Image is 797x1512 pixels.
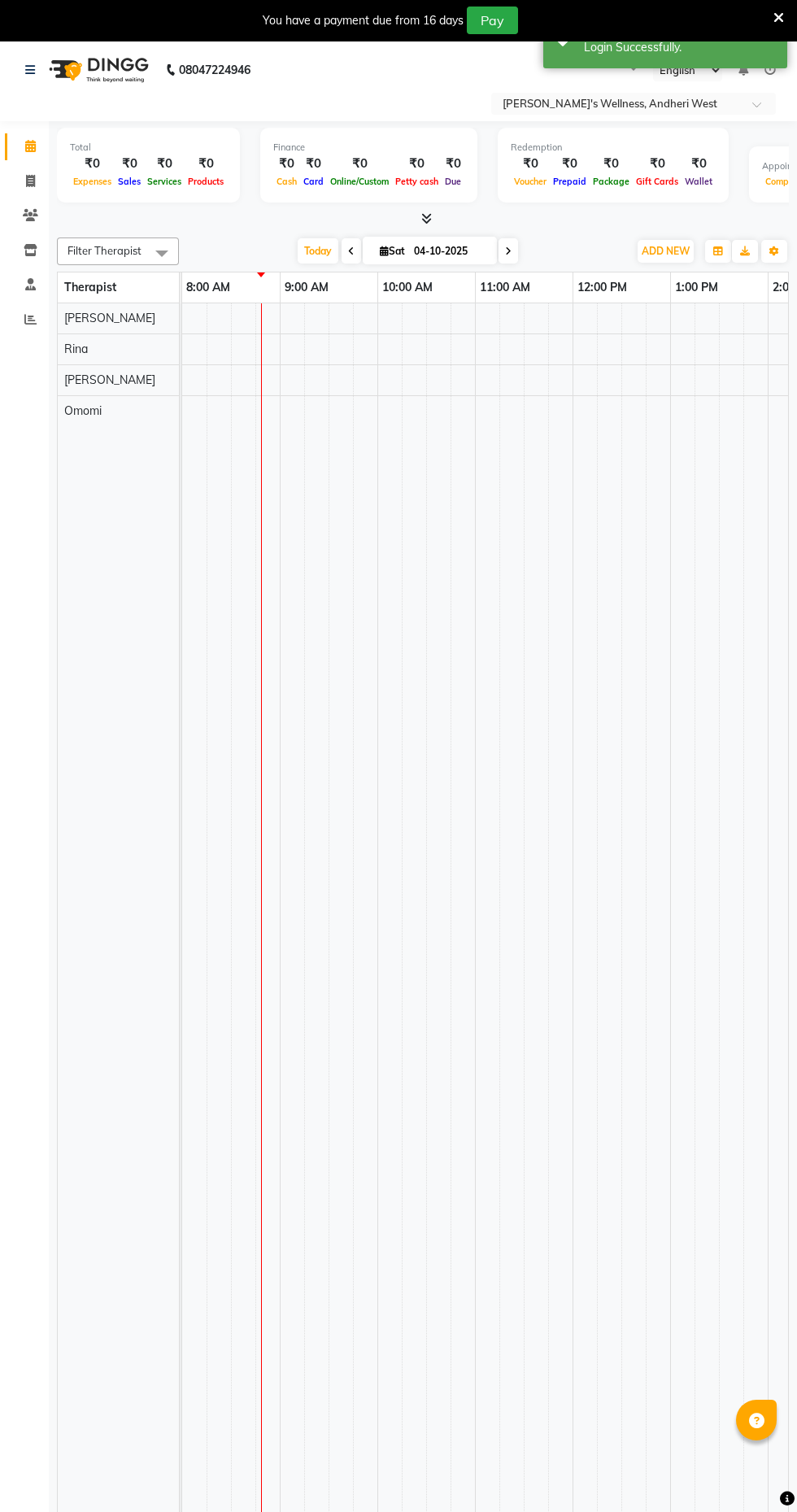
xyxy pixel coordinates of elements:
span: Rina [64,342,88,356]
button: Pay [467,7,518,34]
span: Wallet [682,176,716,187]
span: Prepaid [550,176,590,187]
a: 9:00 AM [281,276,333,299]
span: Cash [273,176,300,187]
span: Today [298,238,338,264]
span: Products [185,176,227,187]
div: ₹0 [511,155,550,173]
div: Finance [273,141,464,155]
span: Therapist [64,280,116,294]
span: Card [300,176,327,187]
a: 10:00 AM [378,276,437,299]
div: Total [70,141,227,155]
div: Login Successfully. [584,39,775,56]
div: ₹0 [300,155,327,173]
span: Filter Therapist [68,244,142,257]
span: [PERSON_NAME] [64,311,155,325]
div: ₹0 [115,155,144,173]
span: [PERSON_NAME] [64,373,155,387]
span: Omomi [64,403,102,418]
span: Sat [376,245,409,257]
span: Petty cash [392,176,442,187]
div: ₹0 [682,155,716,173]
span: Due [442,176,464,187]
div: ₹0 [590,155,633,173]
div: Redemption [511,141,716,155]
div: ₹0 [442,155,464,173]
span: Services [144,176,185,187]
a: 11:00 AM [476,276,534,299]
span: Sales [115,176,144,187]
span: Voucher [511,176,550,187]
span: Online/Custom [327,176,392,187]
a: 1:00 PM [671,276,722,299]
div: ₹0 [550,155,590,173]
div: ₹0 [144,155,185,173]
a: 8:00 AM [182,276,234,299]
div: You have a payment due from 16 days [263,12,464,29]
div: ₹0 [327,155,392,173]
div: ₹0 [70,155,115,173]
span: Expenses [70,176,115,187]
button: ADD NEW [638,240,694,263]
b: 08047224946 [179,47,250,93]
input: 2025-10-04 [409,239,490,264]
div: ₹0 [185,155,227,173]
span: Package [590,176,633,187]
div: ₹0 [392,155,442,173]
div: ₹0 [633,155,682,173]
img: logo [41,47,153,93]
a: 12:00 PM [573,276,631,299]
span: Gift Cards [633,176,682,187]
span: ADD NEW [642,245,690,257]
div: ₹0 [273,155,300,173]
